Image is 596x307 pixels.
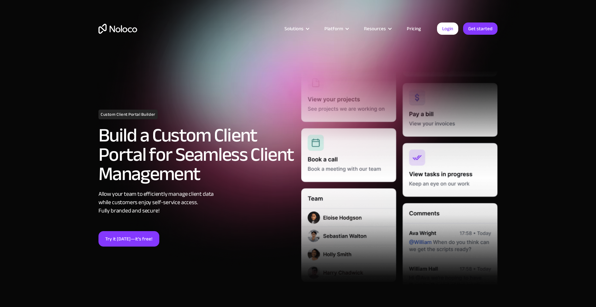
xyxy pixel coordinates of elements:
[356,24,399,33] div: Resources
[399,24,429,33] a: Pricing
[276,24,316,33] div: Solutions
[324,24,343,33] div: Platform
[284,24,303,33] div: Solutions
[98,126,295,184] h2: Build a Custom Client Portal for Seamless Client Management
[463,23,498,35] a: Get started
[98,110,158,119] h1: Custom Client Portal Builder
[316,24,356,33] div: Platform
[98,190,295,215] div: Allow your team to efficiently manage client data while customers enjoy self-service access. Full...
[98,24,137,34] a: home
[364,24,386,33] div: Resources
[98,231,159,247] a: Try it [DATE]—it’s free!
[437,23,458,35] a: Login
